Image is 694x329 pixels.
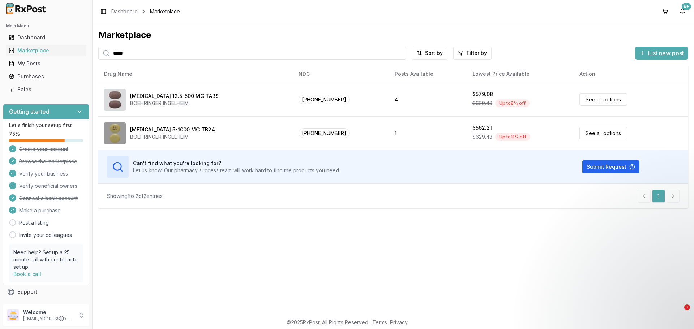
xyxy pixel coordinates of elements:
[130,100,219,107] div: BOEHRINGER INGELHEIM
[9,73,83,80] div: Purchases
[19,146,68,153] span: Create your account
[472,133,492,140] span: $629.43
[648,49,684,57] span: List new post
[150,8,180,15] span: Marketplace
[582,160,639,173] button: Submit Request
[3,71,89,82] button: Purchases
[13,249,79,270] p: Need help? Set up a 25 minute call with our team to set up.
[3,58,89,69] button: My Posts
[372,319,387,325] a: Terms
[104,122,126,144] img: Synjardy XR 5-1000 MG TB24
[3,298,89,311] button: Feedback
[3,3,49,14] img: RxPost Logo
[19,158,77,165] span: Browse the marketplace
[13,271,41,277] a: Book a call
[19,231,72,239] a: Invite your colleagues
[107,192,163,200] div: Showing 1 to 2 of 2 entries
[111,8,138,15] a: Dashboard
[638,190,680,203] nav: pagination
[17,301,42,308] span: Feedback
[9,107,50,116] h3: Getting started
[682,3,691,10] div: 9+
[111,8,180,15] nav: breadcrumb
[299,128,350,138] span: [PHONE_NUMBER]
[9,60,83,67] div: My Posts
[104,89,126,111] img: Synjardy 12.5-500 MG TABS
[9,130,20,138] span: 75 %
[579,127,627,139] a: See all options
[684,304,690,310] span: 1
[19,170,68,177] span: Verify your business
[669,304,687,322] iframe: Intercom live chat
[130,133,215,140] div: BOEHRINGER INGELHEIM
[467,65,574,83] th: Lowest Price Available
[579,93,627,106] a: See all options
[98,65,293,83] th: Drug Name
[472,91,493,98] div: $579.08
[3,32,89,43] button: Dashboard
[635,50,688,57] a: List new post
[495,99,530,107] div: Up to 8 % off
[9,122,83,129] p: Let's finish your setup first!
[635,47,688,60] button: List new post
[574,65,689,83] th: Action
[389,116,466,150] td: 1
[390,319,408,325] a: Privacy
[23,316,73,322] p: [EMAIL_ADDRESS][DOMAIN_NAME]
[6,44,86,57] a: Marketplace
[98,29,688,41] div: Marketplace
[133,160,340,167] h3: Can't find what you're looking for?
[472,100,492,107] span: $629.43
[9,34,83,41] div: Dashboard
[677,6,688,17] button: 9+
[9,47,83,54] div: Marketplace
[6,57,86,70] a: My Posts
[19,182,77,190] span: Verify beneficial owners
[6,83,86,96] a: Sales
[3,285,89,298] button: Support
[6,31,86,44] a: Dashboard
[652,190,665,203] a: 1
[6,23,86,29] h2: Main Menu
[19,195,78,202] span: Connect a bank account
[389,83,466,116] td: 4
[7,309,19,321] img: User avatar
[19,219,49,226] a: Post a listing
[130,126,215,133] div: [MEDICAL_DATA] 5-1000 MG TB24
[299,95,350,104] span: [PHONE_NUMBER]
[19,207,61,214] span: Make a purchase
[23,309,73,316] p: Welcome
[6,70,86,83] a: Purchases
[467,49,487,57] span: Filter by
[3,45,89,56] button: Marketplace
[3,84,89,95] button: Sales
[130,92,219,100] div: [MEDICAL_DATA] 12.5-500 MG TABS
[293,65,389,83] th: NDC
[453,47,492,60] button: Filter by
[425,49,443,57] span: Sort by
[495,133,530,141] div: Up to 11 % off
[133,167,340,174] p: Let us know! Our pharmacy success team will work hard to find the products you need.
[472,124,492,131] div: $562.21
[9,86,83,93] div: Sales
[412,47,447,60] button: Sort by
[389,65,466,83] th: Posts Available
